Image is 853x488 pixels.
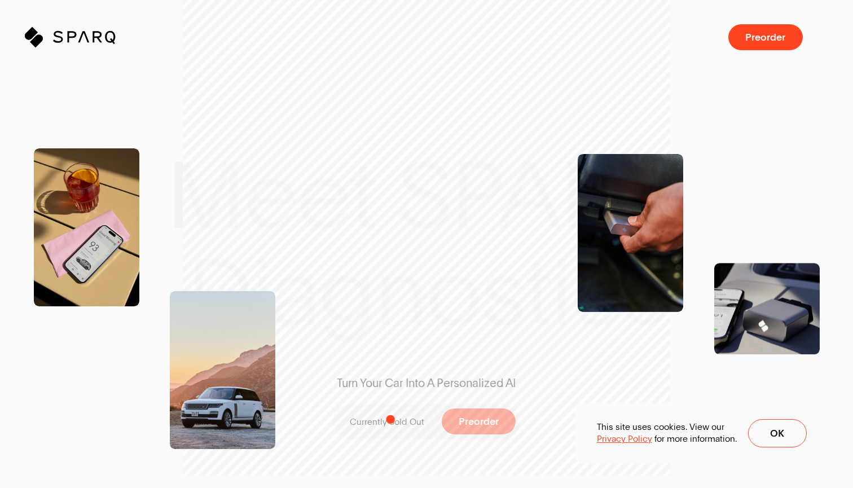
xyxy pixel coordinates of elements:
span: Preorder [746,32,786,42]
a: Privacy Policy [597,433,652,445]
span: Preorder [459,416,499,427]
img: Product Shot of a SPARQ Diagnostics Device [714,263,820,355]
img: Range Rover Scenic Shot [170,291,275,449]
button: Ok [748,419,807,447]
p: Currently Sold Out [350,416,424,428]
button: Preorder a SPARQ Diagnostics Device [728,24,803,50]
span: Ok [770,428,784,438]
button: Preorder [442,408,516,434]
p: This site uses cookies. View our for more information. [597,421,737,445]
span: Turn Your Car Into A Personalized AI [337,376,516,391]
img: SPARQ Diagnostics being inserting into an OBD Port [578,154,683,312]
img: SPARQ app open in an iPhone on the Table [34,148,139,306]
span: Turn Your Car Into A Personalized AI [316,376,537,391]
